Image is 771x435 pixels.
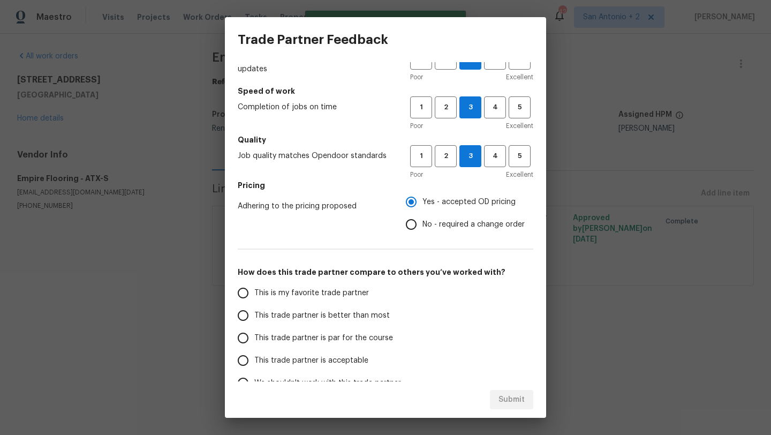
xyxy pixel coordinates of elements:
span: No - required a change order [422,219,525,230]
span: 4 [485,101,505,114]
h5: Quality [238,134,533,145]
span: Poor [410,169,423,180]
div: How does this trade partner compare to others you’ve worked with? [238,282,533,394]
span: 4 [485,150,505,162]
button: 4 [484,145,506,167]
button: 4 [484,96,506,118]
button: 5 [509,145,531,167]
span: Job quality matches Opendoor standards [238,151,393,161]
span: 3 [460,101,481,114]
span: Completion of jobs on time [238,102,393,112]
span: 1 [411,150,431,162]
button: 3 [459,145,481,167]
span: 5 [510,150,530,162]
span: 2 [436,101,456,114]
span: This trade partner is acceptable [254,355,368,366]
h5: Speed of work [238,86,533,96]
span: This trade partner is par for the course [254,333,393,344]
span: Poor [410,72,423,82]
button: 3 [459,96,481,118]
button: 2 [435,96,457,118]
h3: Trade Partner Feedback [238,32,388,47]
span: Excellent [506,72,533,82]
h5: Pricing [238,180,533,191]
button: 2 [435,145,457,167]
h5: How does this trade partner compare to others you’ve worked with? [238,267,533,277]
span: This is my favorite trade partner [254,288,369,299]
span: 5 [510,101,530,114]
span: We shouldn't work with this trade partner [254,378,401,389]
span: Poor [410,121,423,131]
button: 5 [509,96,531,118]
button: 1 [410,96,432,118]
span: 3 [460,150,481,162]
span: Adhering to the pricing proposed [238,201,389,212]
button: 1 [410,145,432,167]
span: Excellent [506,121,533,131]
span: Excellent [506,169,533,180]
span: Yes - accepted OD pricing [422,197,516,208]
span: This trade partner is better than most [254,310,390,321]
span: Ability to timely respond & share regular updates [238,53,393,74]
span: 2 [436,150,456,162]
span: 1 [411,101,431,114]
div: Pricing [406,191,533,236]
